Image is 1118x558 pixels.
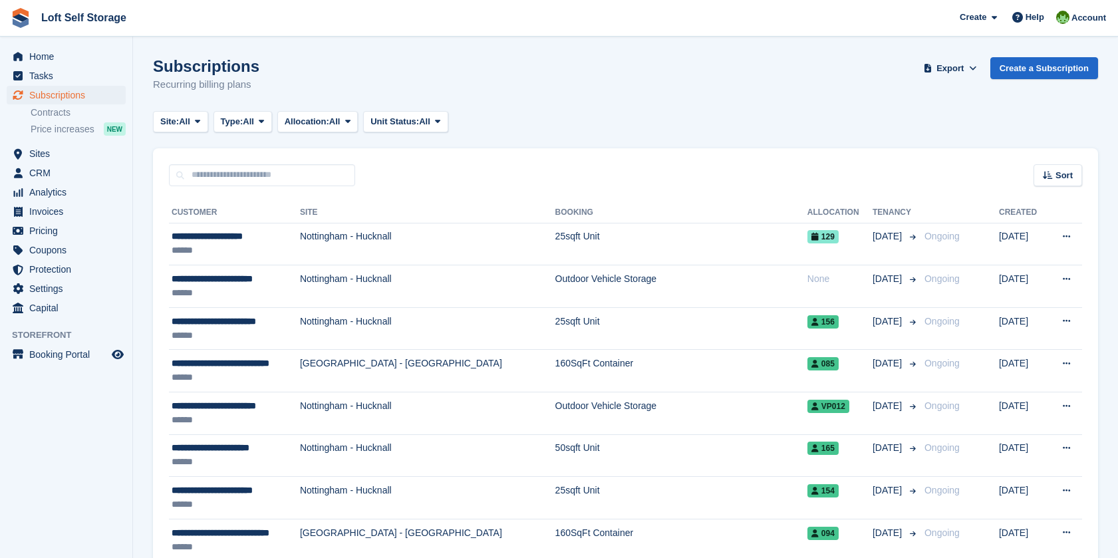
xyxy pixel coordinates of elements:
[7,260,126,279] a: menu
[999,477,1047,519] td: [DATE]
[924,442,960,453] span: Ongoing
[999,202,1047,223] th: Created
[29,241,109,259] span: Coupons
[555,350,807,392] td: 160SqFt Container
[924,358,960,368] span: Ongoing
[104,122,126,136] div: NEW
[807,400,849,413] span: VP012
[29,260,109,279] span: Protection
[555,202,807,223] th: Booking
[873,202,919,223] th: Tenancy
[999,265,1047,308] td: [DATE]
[300,265,555,308] td: Nottingham - Hucknall
[555,477,807,519] td: 25sqft Unit
[370,115,419,128] span: Unit Status:
[1056,11,1069,24] img: James Johnson
[924,316,960,327] span: Ongoing
[29,183,109,202] span: Analytics
[936,62,964,75] span: Export
[213,111,272,133] button: Type: All
[169,202,300,223] th: Customer
[990,57,1098,79] a: Create a Subscription
[363,111,448,133] button: Unit Status: All
[924,400,960,411] span: Ongoing
[807,527,839,540] span: 094
[153,111,208,133] button: Site: All
[999,392,1047,435] td: [DATE]
[153,57,259,75] h1: Subscriptions
[7,202,126,221] a: menu
[1026,11,1044,24] span: Help
[1071,11,1106,25] span: Account
[29,299,109,317] span: Capital
[29,47,109,66] span: Home
[924,231,960,241] span: Ongoing
[300,434,555,477] td: Nottingham - Hucknall
[221,115,243,128] span: Type:
[7,345,126,364] a: menu
[110,347,126,362] a: Preview store
[7,299,126,317] a: menu
[29,202,109,221] span: Invoices
[807,272,873,286] div: None
[29,144,109,163] span: Sites
[807,484,839,497] span: 154
[873,272,905,286] span: [DATE]
[1055,169,1073,182] span: Sort
[300,477,555,519] td: Nottingham - Hucknall
[153,77,259,92] p: Recurring billing plans
[7,67,126,85] a: menu
[7,279,126,298] a: menu
[999,223,1047,265] td: [DATE]
[555,434,807,477] td: 50sqft Unit
[29,164,109,182] span: CRM
[29,345,109,364] span: Booking Portal
[873,526,905,540] span: [DATE]
[873,399,905,413] span: [DATE]
[807,315,839,329] span: 156
[873,441,905,455] span: [DATE]
[807,202,873,223] th: Allocation
[7,86,126,104] a: menu
[31,123,94,136] span: Price increases
[243,115,254,128] span: All
[29,67,109,85] span: Tasks
[12,329,132,342] span: Storefront
[277,111,358,133] button: Allocation: All
[873,484,905,497] span: [DATE]
[285,115,329,128] span: Allocation:
[807,357,839,370] span: 085
[873,229,905,243] span: [DATE]
[7,183,126,202] a: menu
[921,57,980,79] button: Export
[999,350,1047,392] td: [DATE]
[873,356,905,370] span: [DATE]
[7,241,126,259] a: menu
[36,7,132,29] a: Loft Self Storage
[29,279,109,298] span: Settings
[31,122,126,136] a: Price increases NEW
[7,221,126,240] a: menu
[555,223,807,265] td: 25sqft Unit
[555,307,807,350] td: 25sqft Unit
[329,115,341,128] span: All
[7,164,126,182] a: menu
[873,315,905,329] span: [DATE]
[924,527,960,538] span: Ongoing
[29,221,109,240] span: Pricing
[300,223,555,265] td: Nottingham - Hucknall
[999,434,1047,477] td: [DATE]
[924,273,960,284] span: Ongoing
[999,307,1047,350] td: [DATE]
[179,115,190,128] span: All
[300,350,555,392] td: [GEOGRAPHIC_DATA] - [GEOGRAPHIC_DATA]
[807,230,839,243] span: 129
[29,86,109,104] span: Subscriptions
[807,442,839,455] span: 165
[11,8,31,28] img: stora-icon-8386f47178a22dfd0bd8f6a31ec36ba5ce8667c1dd55bd0f319d3a0aa187defe.svg
[300,392,555,435] td: Nottingham - Hucknall
[31,106,126,119] a: Contracts
[419,115,430,128] span: All
[924,485,960,495] span: Ongoing
[960,11,986,24] span: Create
